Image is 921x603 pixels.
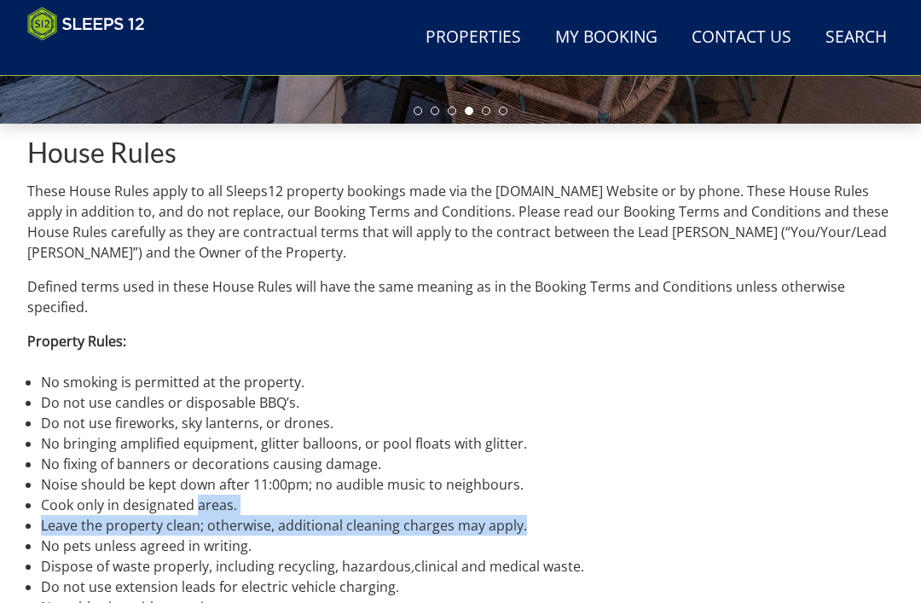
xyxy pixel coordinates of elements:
[41,556,894,577] li: Dispose of waste properly, including recycling, hazardous clinical and medical waste.
[548,19,664,57] a: My Booking
[819,19,894,57] a: Search
[411,557,414,576] i: ,
[41,433,894,454] li: No bringing amplified equipment, glitter balloons, or pool floats with glitter.
[41,577,894,597] li: Do not use extension leads for electric vehicle charging.
[27,137,894,167] h1: House Rules
[41,474,894,495] li: Noise should be kept down after 11:00pm; no audible music to neighbours.
[41,372,894,392] li: No smoking is permitted at the property.
[41,454,894,474] li: No fixing of banners or decorations causing damage.
[41,413,894,433] li: Do not use fireworks, sky lanterns, or drones.
[27,332,126,351] strong: Property Rules:
[19,51,198,66] iframe: Customer reviews powered by Trustpilot
[27,7,145,41] img: Sleeps 12
[27,181,894,263] p: These House Rules apply to all Sleeps12 property bookings made via the [DOMAIN_NAME] Website or b...
[41,392,894,413] li: Do not use candles or disposable BBQ’s.
[419,19,528,57] a: Properties
[27,276,894,317] p: Defined terms used in these House Rules will have the same meaning as in the Booking Terms and Co...
[41,515,894,536] li: Leave the property clean; otherwise, additional cleaning charges may apply.
[41,495,894,515] li: Cook only in designated areas.
[685,19,798,57] a: Contact Us
[41,536,894,556] li: No pets unless agreed in writing.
